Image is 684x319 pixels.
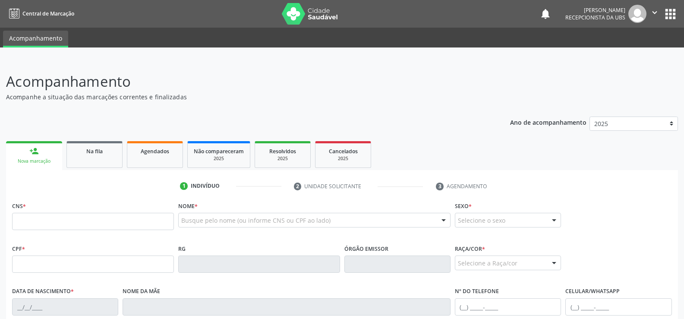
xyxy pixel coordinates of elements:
[458,216,505,225] span: Selecione o sexo
[191,182,220,190] div: Indivíduo
[322,155,365,162] div: 2025
[29,146,39,156] div: person_add
[3,31,68,47] a: Acompanhamento
[123,285,160,298] label: Nome da mãe
[646,5,663,23] button: 
[12,285,74,298] label: Data de nascimento
[12,158,56,164] div: Nova marcação
[455,242,485,256] label: Raça/cor
[565,298,671,316] input: (__) _____-_____
[12,199,26,213] label: CNS
[141,148,169,155] span: Agendados
[269,148,296,155] span: Resolvidos
[86,148,103,155] span: Na fila
[6,92,476,101] p: Acompanhe a situação das marcações correntes e finalizadas
[6,71,476,92] p: Acompanhamento
[12,298,118,316] input: __/__/____
[22,10,74,17] span: Central de Marcação
[650,8,659,17] i: 
[628,5,646,23] img: img
[565,6,625,14] div: [PERSON_NAME]
[565,285,620,298] label: Celular/WhatsApp
[180,182,188,190] div: 1
[178,199,198,213] label: Nome
[565,14,625,21] span: Recepcionista da UBS
[344,242,388,256] label: Órgão emissor
[663,6,678,22] button: apps
[12,242,25,256] label: CPF
[329,148,358,155] span: Cancelados
[261,155,304,162] div: 2025
[194,148,244,155] span: Não compareceram
[6,6,74,21] a: Central de Marcação
[458,259,517,268] span: Selecione a Raça/cor
[178,242,186,256] label: RG
[510,117,586,127] p: Ano de acompanhamento
[194,155,244,162] div: 2025
[181,216,331,225] span: Busque pelo nome (ou informe CNS ou CPF ao lado)
[455,285,499,298] label: Nº do Telefone
[455,199,472,213] label: Sexo
[539,8,552,20] button: notifications
[455,298,561,316] input: (__) _____-_____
